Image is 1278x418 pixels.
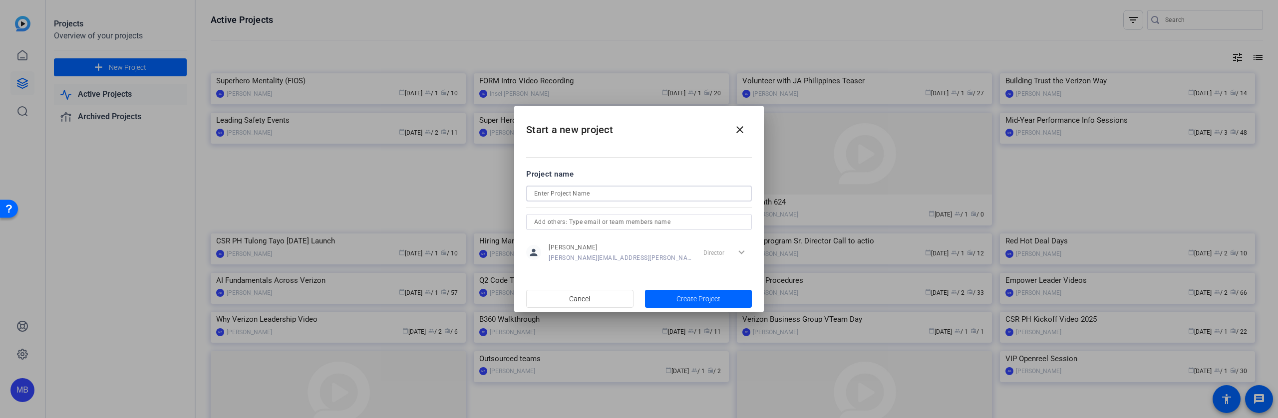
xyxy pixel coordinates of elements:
[549,243,692,251] span: [PERSON_NAME]
[734,124,746,136] mat-icon: close
[569,289,590,308] span: Cancel
[549,254,692,262] span: [PERSON_NAME][EMAIL_ADDRESS][PERSON_NAME][DOMAIN_NAME]
[526,245,541,260] mat-icon: person
[534,216,744,228] input: Add others: Type email or team members name
[514,106,764,146] h2: Start a new project
[526,169,752,180] div: Project name
[676,294,720,304] span: Create Project
[526,290,634,308] button: Cancel
[534,188,744,200] input: Enter Project Name
[645,290,752,308] button: Create Project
